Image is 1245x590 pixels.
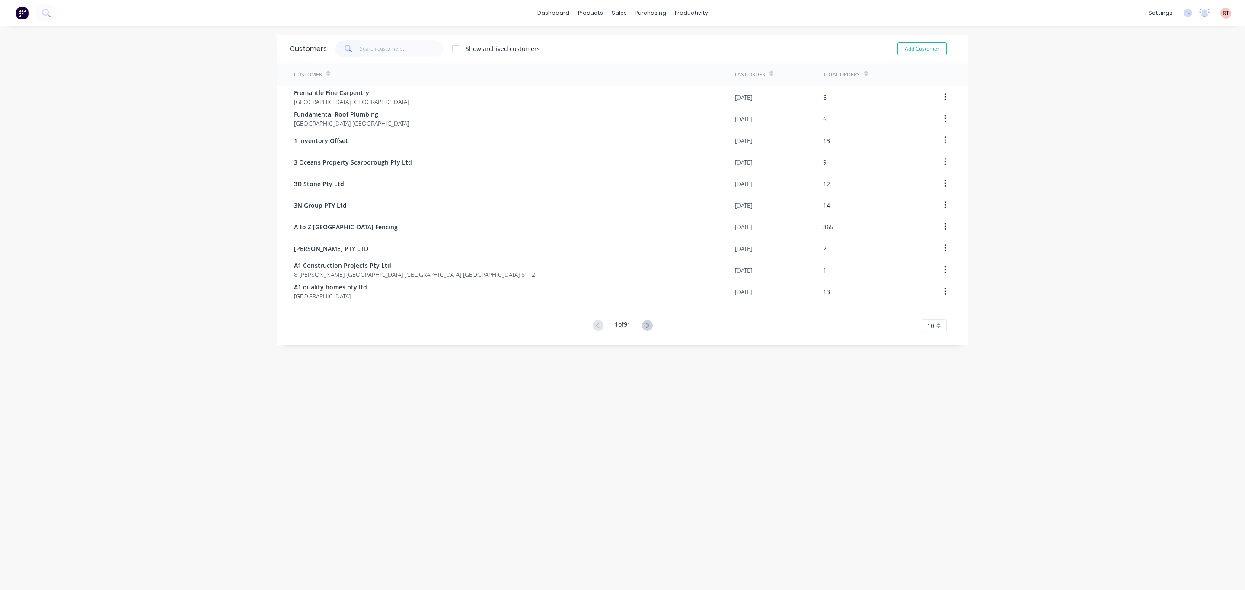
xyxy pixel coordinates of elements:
div: 6 [823,93,827,102]
div: 9 [823,158,827,167]
div: 14 [823,201,830,210]
span: [GEOGRAPHIC_DATA] [294,292,367,301]
span: 8 [PERSON_NAME] [GEOGRAPHIC_DATA] [GEOGRAPHIC_DATA] [GEOGRAPHIC_DATA] 6112 [294,270,535,279]
span: A1 Construction Projects Pty Ltd [294,261,535,270]
div: [DATE] [735,114,752,124]
div: [DATE] [735,287,752,296]
div: productivity [670,6,712,19]
div: Customer [294,71,322,79]
div: 13 [823,287,830,296]
div: Last Order [735,71,765,79]
div: Show archived customers [466,44,540,53]
div: [DATE] [735,179,752,188]
span: [PERSON_NAME] PTY LTD [294,244,368,253]
div: sales [607,6,631,19]
div: 1 [823,266,827,275]
span: Fundamental Roof Plumbing [294,110,409,119]
span: RT [1223,9,1229,17]
span: 10 [927,321,934,330]
div: settings [1144,6,1177,19]
div: 365 [823,222,833,232]
div: 13 [823,136,830,145]
div: [DATE] [735,158,752,167]
span: A to Z [GEOGRAPHIC_DATA] Fencing [294,222,398,232]
img: Factory [16,6,29,19]
div: [DATE] [735,136,752,145]
span: 3 Oceans Property Scarborough Pty Ltd [294,158,412,167]
div: 1 of 91 [615,320,631,332]
span: 3D Stone Pty Ltd [294,179,344,188]
span: 3N Group PTY Ltd [294,201,347,210]
div: [DATE] [735,222,752,232]
input: Search customers... [360,40,444,57]
div: 12 [823,179,830,188]
div: [DATE] [735,93,752,102]
button: Add Customer [897,42,947,55]
div: [DATE] [735,266,752,275]
div: Total Orders [823,71,860,79]
span: [GEOGRAPHIC_DATA] [GEOGRAPHIC_DATA] [294,119,409,128]
a: dashboard [533,6,574,19]
div: Customers [290,44,327,54]
div: products [574,6,607,19]
span: 1 Inventory Offset [294,136,348,145]
div: purchasing [631,6,670,19]
div: [DATE] [735,201,752,210]
span: [GEOGRAPHIC_DATA] [GEOGRAPHIC_DATA] [294,97,409,106]
div: 6 [823,114,827,124]
div: 2 [823,244,827,253]
div: [DATE] [735,244,752,253]
span: A1 quality homes pty ltd [294,282,367,292]
span: Fremantle Fine Carpentry [294,88,409,97]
